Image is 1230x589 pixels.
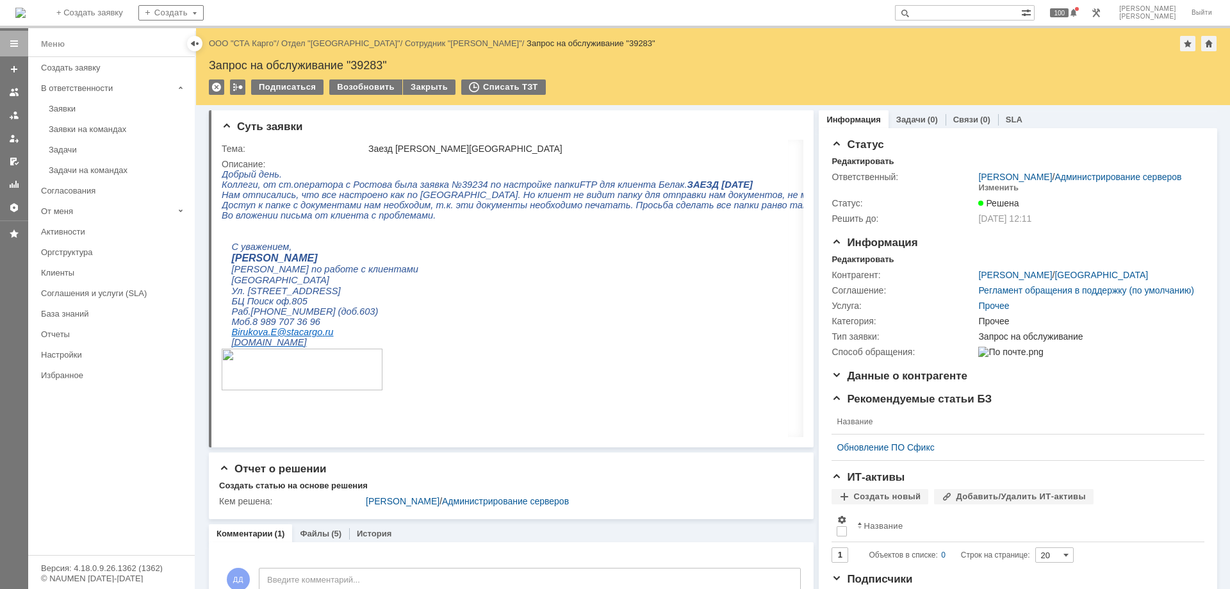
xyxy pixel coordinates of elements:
[10,127,85,137] span: БЦ Поиск оф.805
[49,104,187,113] div: Заявки
[832,198,976,208] div: Статус:
[41,350,187,360] div: Настройки
[44,119,192,139] a: Заявки на командах
[832,471,905,483] span: ИТ-активы
[832,138,883,151] span: Статус
[527,38,655,48] div: Запрос на обслуживание "39283"
[1054,172,1181,182] a: Администрирование серверов
[978,213,1031,224] span: [DATE] 12:11
[953,115,978,124] a: Связи
[980,115,990,124] div: (0)
[832,347,976,357] div: Способ обращения:
[65,158,101,168] span: stacargo
[217,529,273,538] a: Комментарии
[230,79,245,95] div: Работа с массовостью
[187,36,202,51] div: Скрыть меню
[832,236,917,249] span: Информация
[41,309,187,319] div: База знаний
[331,529,341,538] div: (5)
[832,393,992,405] span: Рекомендуемые статьи БЗ
[832,172,976,182] div: Ответственный:
[281,38,405,48] div: /
[281,38,400,48] a: Отдел "[GEOGRAPHIC_DATA]"
[49,124,187,134] div: Заявки на командах
[209,38,277,48] a: ООО "СТА Карго"
[55,158,65,168] span: @
[405,38,522,48] a: Сотрудник "[PERSON_NAME]"
[36,58,192,78] a: Создать заявку
[10,168,85,178] a: [DOMAIN_NAME]
[4,128,24,149] a: Мои заявки
[366,496,439,506] a: [PERSON_NAME]
[219,481,368,491] div: Создать статью на основе решения
[832,285,976,295] div: Соглашение:
[41,206,173,216] div: От меня
[10,147,99,158] span: Моб.8 989 707 36 96
[837,442,1189,452] a: Обновление ПО Сфикс
[978,331,1198,342] div: Запрос на обслуживание
[4,174,24,195] a: Отчеты
[15,8,26,18] a: Перейти на домашнюю страницу
[896,115,926,124] a: Задачи
[832,370,967,382] span: Данные о контрагенте
[378,10,531,21] span: для клиента Белак.
[44,140,192,160] a: Задачи
[41,63,187,72] div: Создать заявку
[36,345,192,365] a: Настройки
[832,331,976,342] div: Тип заявки:
[978,270,1148,280] div: /
[1050,8,1069,17] span: 100
[46,158,49,168] span: .
[978,316,1198,326] div: Прочее
[41,83,173,93] div: В ответственности
[36,283,192,303] a: Соглашения и услуги (SLA)
[10,137,156,147] span: Раб.[PHONE_NUMBER] (доб.603)
[138,5,204,21] div: Создать
[357,529,391,538] a: История
[219,463,326,475] span: Отчет о решении
[466,10,531,21] b: ЗАЕЗД [DATE]
[864,521,903,531] div: Название
[222,159,988,169] div: Описание:
[36,324,192,344] a: Отчеты
[10,158,111,168] a: Birukova.E@stacargo.ru
[36,222,192,242] a: Активности
[832,316,976,326] div: Категория:
[10,72,70,83] span: С уважением,
[358,10,375,21] span: FTP
[49,145,187,154] div: Задачи
[832,573,912,585] span: Подписчики
[209,38,281,48] div: /
[15,8,26,18] img: logo
[4,82,24,103] a: Заявки на командах
[219,496,363,506] div: Кем решена:
[103,158,111,168] span: ru
[10,117,119,127] span: Ул. [STREET_ADDRESS]
[36,304,192,324] a: База знаний
[832,156,894,167] div: Редактировать
[832,270,976,280] div: Контрагент:
[4,197,24,218] a: Настройки
[978,270,1052,280] a: [PERSON_NAME]
[41,37,65,52] div: Меню
[869,551,937,560] span: Объектов в списке:
[41,564,182,572] div: Версия: 4.18.0.9.26.1362 (1362)
[366,496,795,506] div: /
[41,329,187,339] div: Отчеты
[928,115,938,124] div: (0)
[41,574,182,583] div: © NAUMEN [DATE]-[DATE]
[41,370,173,380] div: Избранное
[405,38,527,48] div: /
[978,198,1019,208] span: Решена
[41,247,187,257] div: Оргструктура
[275,529,285,538] div: (1)
[832,213,976,224] div: Решить до:
[941,547,946,563] div: 0
[36,181,192,201] a: Согласования
[300,529,329,538] a: Файлы
[1054,270,1148,280] a: [GEOGRAPHIC_DATA]
[1119,13,1176,21] span: [PERSON_NAME]
[4,105,24,126] a: Заявки в моей ответственности
[1201,36,1217,51] div: Сделать домашней страницей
